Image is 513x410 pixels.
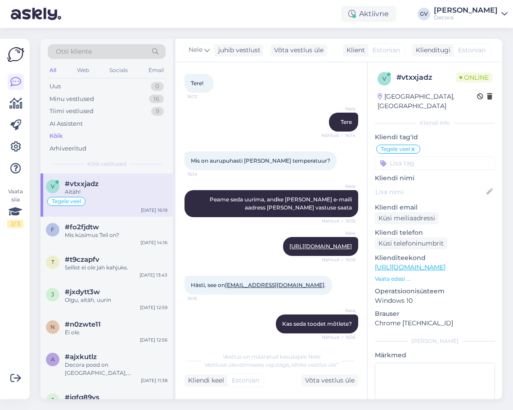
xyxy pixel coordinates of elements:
[51,396,54,403] span: j
[375,119,495,127] div: Kliendi info
[65,393,99,401] span: #jqfq89ys
[141,207,167,214] div: [DATE] 16:19
[375,187,485,197] input: Lisa nimi
[65,223,99,231] span: #fo2fjdtw
[49,107,94,116] div: Tiimi vestlused
[49,95,94,104] div: Minu vestlused
[65,264,167,272] div: Sellist ei ole jah kahjuks.
[434,7,498,14] div: [PERSON_NAME]
[205,361,338,368] span: Vestluse ülevõtmiseks vajutage
[412,46,450,55] div: Klienditugi
[65,255,99,264] span: #t9czapfv
[232,376,259,385] span: Estonian
[373,46,400,55] span: Estonian
[7,46,24,63] img: Askly Logo
[65,188,167,196] div: Aitäh!
[375,309,495,319] p: Brauser
[140,239,167,246] div: [DATE] 14:16
[375,173,495,183] p: Kliendi nimi
[50,323,55,330] span: n
[184,376,224,385] div: Kliendi keel
[49,119,83,128] div: AI Assistent
[375,203,495,212] p: Kliendi email
[375,351,495,360] p: Märkmed
[270,44,327,56] div: Võta vestlus üle
[65,361,167,377] div: Decora poed on [GEOGRAPHIC_DATA], [GEOGRAPHIC_DATA], [GEOGRAPHIC_DATA], [GEOGRAPHIC_DATA], [GEOGR...
[343,46,365,55] div: Klient
[139,272,167,278] div: [DATE] 13:43
[456,73,492,82] span: Online
[341,118,352,125] span: Tere
[341,6,396,22] div: Aktiivne
[381,146,410,152] span: Tegele veel
[87,160,126,168] span: Kõik vestlused
[65,296,167,304] div: Olgu, aitäh, uurin
[7,220,23,228] div: 2 / 3
[375,287,495,296] p: Operatsioonisüsteem
[147,64,166,76] div: Email
[375,132,495,142] p: Kliendi tag'id
[191,80,203,87] span: Tere!
[289,243,352,250] a: [URL][DOMAIN_NAME]
[322,230,355,237] span: Nele
[187,93,221,100] span: 16:13
[187,171,221,178] span: 16:14
[49,132,63,141] div: Kõik
[51,183,54,190] span: v
[48,64,58,76] div: All
[301,374,358,387] div: Võta vestlus üle
[375,319,495,328] p: Chrome [TECHNICAL_ID]
[191,282,326,288] span: Hästi, see on .
[7,187,23,228] div: Vaata siia
[375,296,495,305] p: Windows 10
[140,337,167,343] div: [DATE] 12:56
[322,105,355,112] span: Nele
[418,8,430,20] div: GV
[375,337,495,345] div: [PERSON_NAME]
[191,157,330,164] span: Mis on aurupuhasti [PERSON_NAME] temperatuur?
[282,320,352,327] span: Kas seda toodet mõtlete?
[322,218,355,224] span: Nähtud ✓ 16:16
[65,320,101,328] span: #n0zwte11
[151,107,164,116] div: 9
[375,212,439,224] div: Küsi meiliaadressi
[321,132,355,139] span: Nähtud ✓ 16:14
[382,75,386,82] span: v
[210,196,353,211] span: Peame seda uurima, andke [PERSON_NAME] e-maili aadress [PERSON_NAME] vastuse saata
[141,377,167,384] div: [DATE] 11:38
[225,282,324,288] a: [EMAIL_ADDRESS][DOMAIN_NAME]
[52,199,81,204] span: Tegele veel
[458,46,486,55] span: Estonian
[151,82,164,91] div: 0
[375,237,447,250] div: Küsi telefoninumbrit
[108,64,130,76] div: Socials
[434,7,508,21] a: [PERSON_NAME]Decora
[65,328,167,337] div: Ei ole.
[56,47,92,56] span: Otsi kliente
[149,95,164,104] div: 16
[215,46,261,55] div: juhib vestlust
[189,45,202,55] span: Nele
[65,180,99,188] span: #vtxxjadz
[51,226,54,233] span: f
[223,353,320,360] span: Vestlus on määratud kasutajale Nele
[49,144,86,153] div: Arhiveeritud
[375,275,495,283] p: Vaata edasi ...
[322,334,355,341] span: Nähtud ✓ 16:16
[375,253,495,263] p: Klienditeekond
[65,231,167,239] div: Mis küsimus Teil on?
[187,295,221,302] span: 16:16
[49,82,61,91] div: Uus
[375,156,495,170] input: Lisa tag
[396,72,456,83] div: # vtxxjadz
[434,14,498,21] div: Decora
[51,356,55,363] span: a
[289,361,338,368] i: „Võtke vestlus üle”
[65,288,100,296] span: #jxdytt3w
[322,183,355,190] span: Nele
[322,256,355,263] span: Nähtud ✓ 16:16
[65,353,97,361] span: #ajxkutlz
[140,304,167,311] div: [DATE] 12:59
[375,228,495,237] p: Kliendi telefon
[378,92,477,111] div: [GEOGRAPHIC_DATA], [GEOGRAPHIC_DATA]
